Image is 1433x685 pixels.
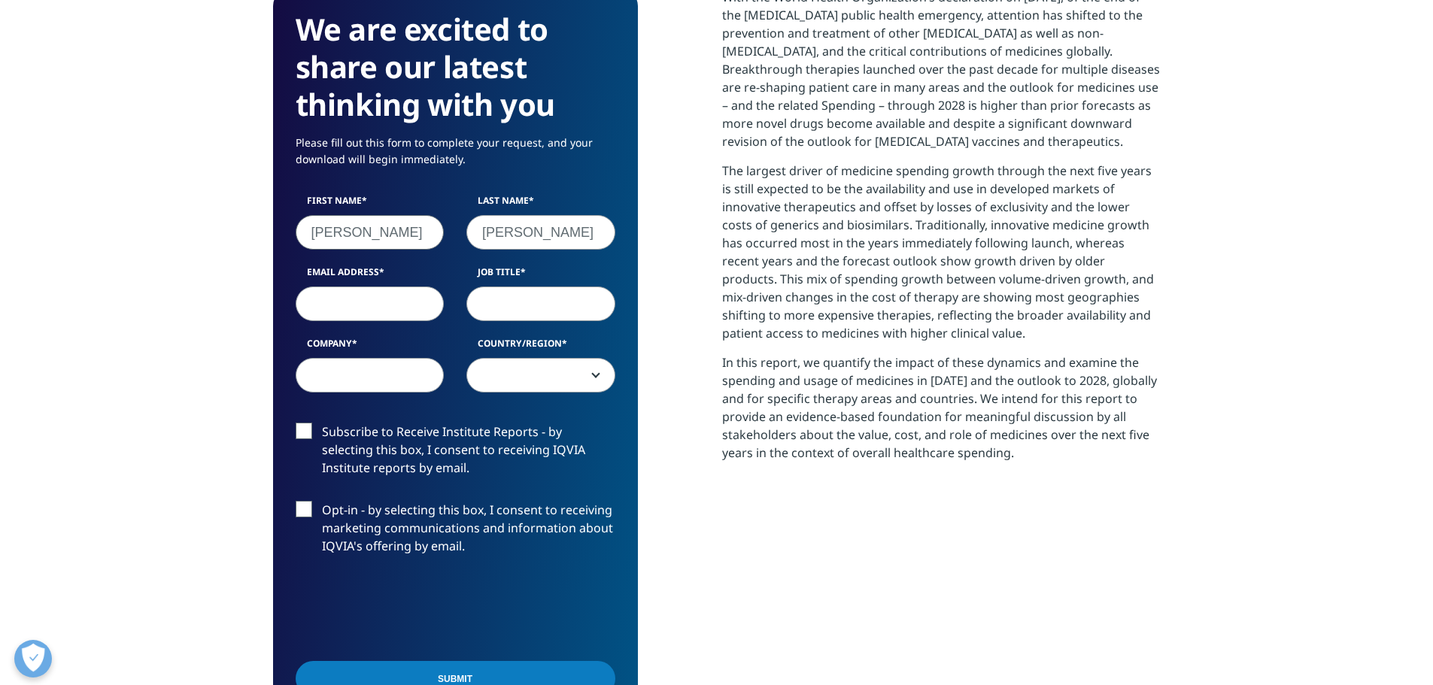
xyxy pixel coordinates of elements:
h3: We are excited to share our latest thinking with you [296,11,615,123]
button: Open Preferences [14,640,52,677]
label: First Name [296,194,445,215]
label: Opt-in - by selecting this box, I consent to receiving marketing communications and information a... [296,501,615,563]
label: Email Address [296,265,445,286]
p: The largest driver of medicine spending growth through the next five years is still expected to b... [722,162,1161,353]
iframe: reCAPTCHA [296,579,524,638]
p: In this report, we quantify the impact of these dynamics and examine the spending and usage of me... [722,353,1161,473]
label: Country/Region [466,337,615,358]
p: Please fill out this form to complete your request, and your download will begin immediately. [296,135,615,179]
label: Last Name [466,194,615,215]
label: Subscribe to Receive Institute Reports - by selecting this box, I consent to receiving IQVIA Inst... [296,423,615,485]
label: Company [296,337,445,358]
label: Job Title [466,265,615,286]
